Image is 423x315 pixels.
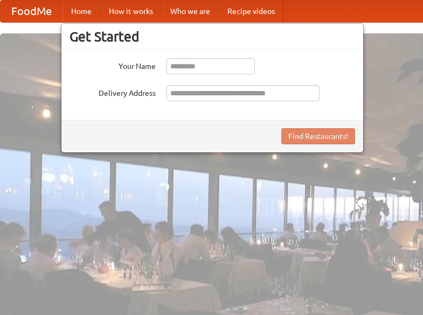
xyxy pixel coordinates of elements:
[100,1,162,22] a: How it works
[281,128,355,144] button: Find Restaurants!
[219,1,283,22] a: Recipe videos
[70,58,156,72] label: Your Name
[63,1,100,22] a: Home
[162,1,219,22] a: Who we are
[70,29,355,45] h3: Get Started
[1,1,63,22] a: FoodMe
[70,85,156,99] label: Delivery Address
